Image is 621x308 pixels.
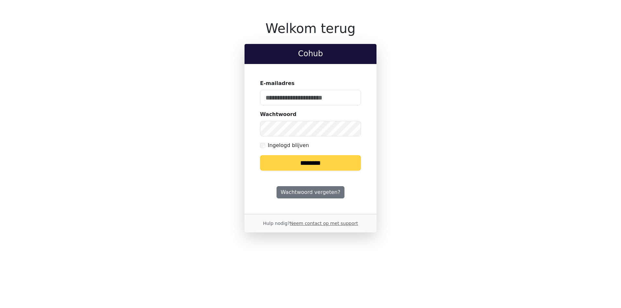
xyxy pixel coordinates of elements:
[263,221,358,226] small: Hulp nodig?
[250,49,371,58] h2: Cohub
[260,111,297,118] label: Wachtwoord
[245,21,376,36] h1: Welkom terug
[277,186,344,198] a: Wachtwoord vergeten?
[290,221,358,226] a: Neem contact op met support
[268,142,309,149] label: Ingelogd blijven
[260,80,295,87] label: E-mailadres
